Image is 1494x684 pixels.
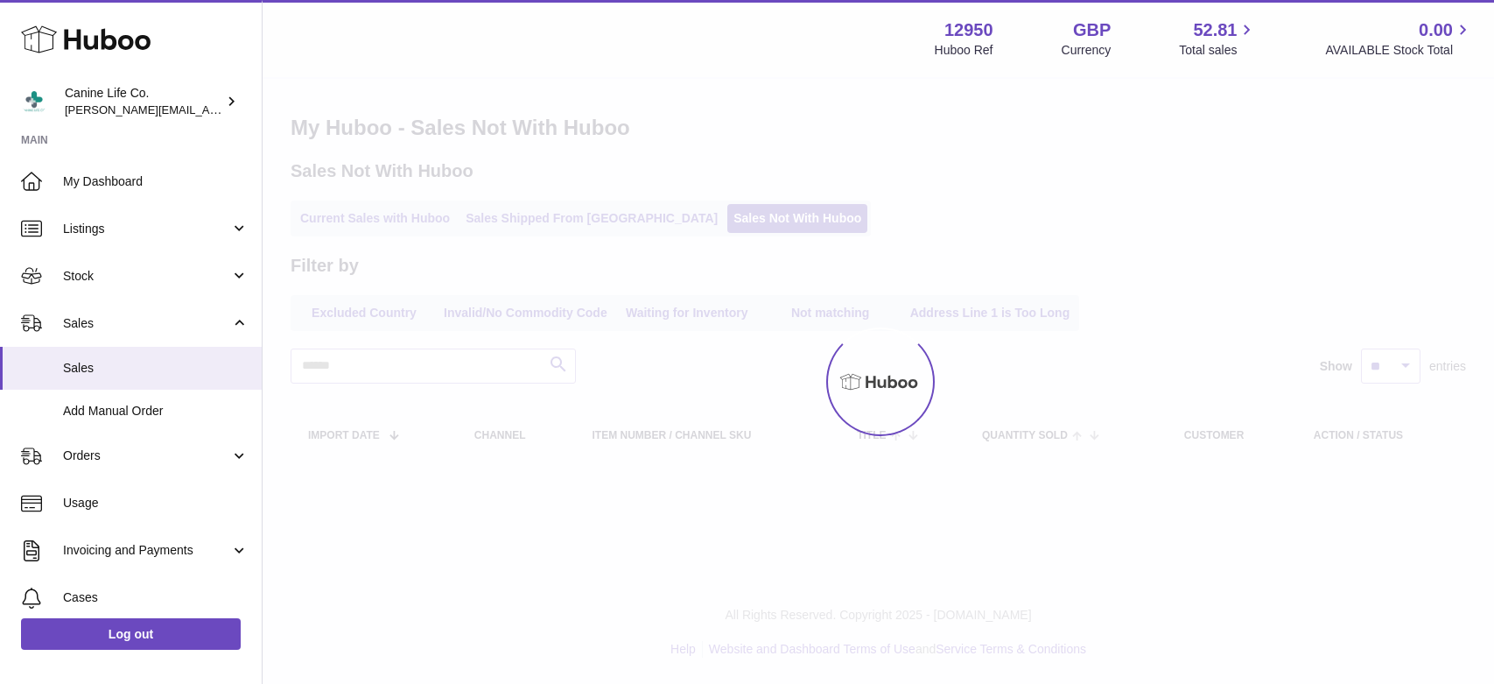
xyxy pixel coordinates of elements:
span: [PERSON_NAME][EMAIL_ADDRESS][DOMAIN_NAME] [65,102,351,116]
span: Orders [63,448,230,464]
span: Add Manual Order [63,403,249,420]
a: 52.81 Total sales [1179,18,1257,59]
span: Usage [63,495,249,511]
span: Listings [63,221,230,237]
span: Invoicing and Payments [63,542,230,559]
img: kevin@clsgltd.co.uk [21,88,47,115]
span: AVAILABLE Stock Total [1325,42,1473,59]
a: 0.00 AVAILABLE Stock Total [1325,18,1473,59]
span: Sales [63,360,249,377]
span: Cases [63,589,249,606]
span: 0.00 [1419,18,1453,42]
span: 52.81 [1193,18,1237,42]
span: Sales [63,315,230,332]
strong: GBP [1073,18,1111,42]
div: Huboo Ref [935,42,993,59]
span: Stock [63,268,230,285]
strong: 12950 [944,18,993,42]
div: Canine Life Co. [65,85,222,118]
span: My Dashboard [63,173,249,190]
span: Total sales [1179,42,1257,59]
div: Currency [1062,42,1112,59]
a: Log out [21,618,241,650]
